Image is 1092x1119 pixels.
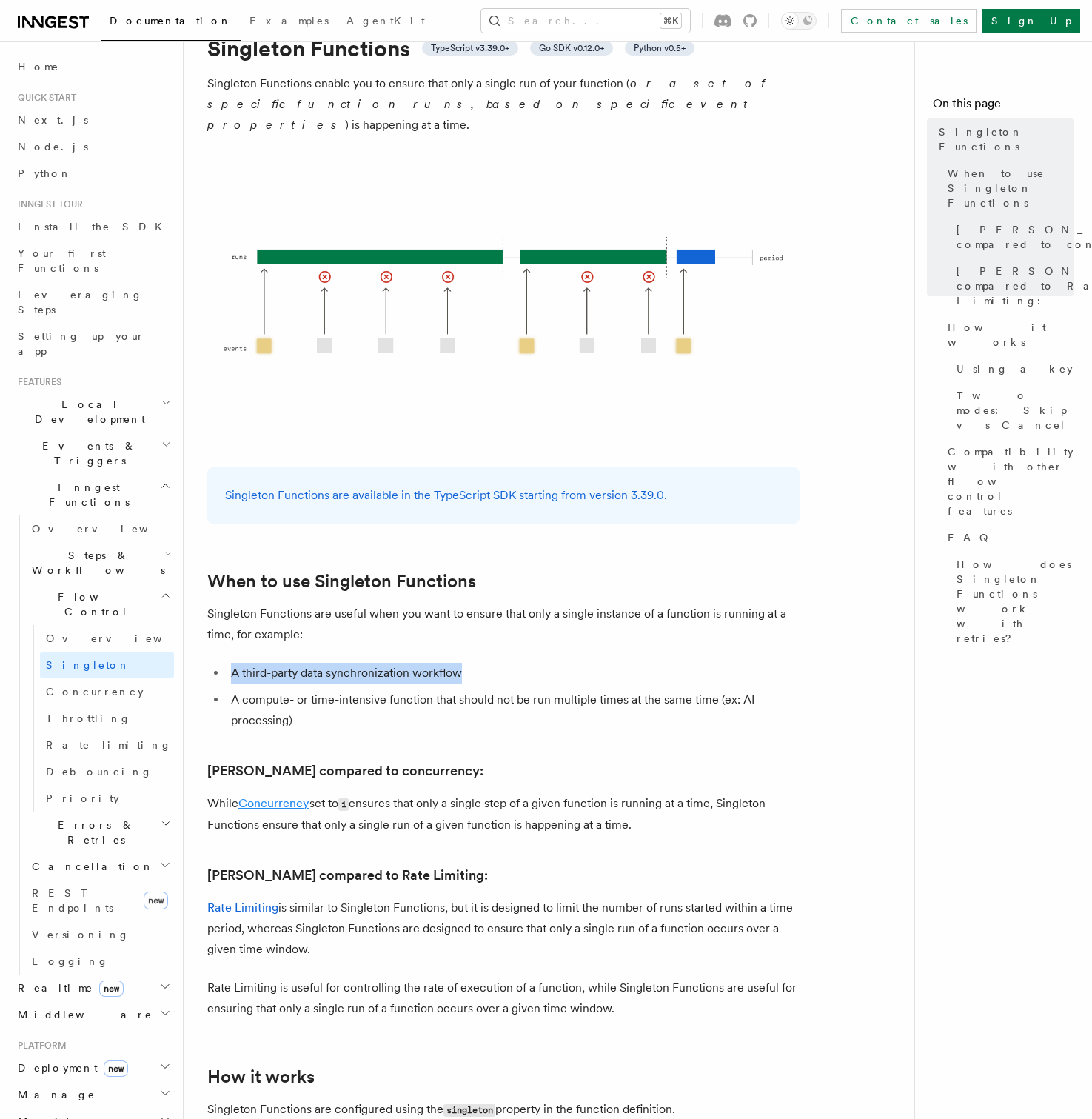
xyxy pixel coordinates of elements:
span: Leveraging Steps [18,289,143,315]
p: Singleton Functions are available in the TypeScript SDK starting from version 3.39.0. [225,485,782,506]
a: Singleton [40,652,174,678]
span: Flow Control [26,589,161,619]
span: Quick start [12,92,76,104]
span: Steps & Workflows [26,548,165,578]
span: Platform [12,1040,67,1052]
h4: On this page [933,95,1074,118]
a: When to use Singleton Functions [942,160,1074,216]
a: Compatibility with other flow control features [942,438,1074,524]
li: A third-party data synchronization workflow [227,663,800,684]
span: new [104,1060,128,1077]
a: Home [12,53,174,80]
a: Using a key [951,355,1074,382]
p: Singleton Functions are useful when you want to ensure that only a single instance of a function ... [207,604,800,645]
span: Features [12,376,61,388]
a: Overview [26,515,174,542]
a: Examples [241,4,338,40]
a: Next.js [12,107,174,133]
a: How it works [942,314,1074,355]
span: Compatibility with other flow control features [948,444,1074,518]
a: Debouncing [40,758,174,785]
span: Overview [46,632,198,644]
span: Debouncing [46,766,153,778]
span: Singleton Functions [939,124,1074,154]
p: While set to ensures that only a single step of a given function is running at a time, Singleton ... [207,793,800,835]
span: Concurrency [46,686,144,698]
span: Priority [46,792,119,804]
button: Middleware [12,1001,174,1028]
span: Logging [32,955,109,967]
span: How does Singleton Functions work with retries? [957,557,1074,646]
button: Cancellation [26,853,174,880]
span: How it works [948,320,1074,350]
p: Rate Limiting is useful for controlling the rate of execution of a function, while Singleton Func... [207,978,800,1019]
a: When to use Singleton Functions [207,571,476,592]
div: Inngest Functions [12,515,174,975]
a: [PERSON_NAME] compared to Rate Limiting: [207,865,488,886]
button: Realtimenew [12,975,174,1001]
button: Deploymentnew [12,1055,174,1081]
span: Install the SDK [18,221,171,233]
a: REST Endpointsnew [26,880,174,921]
span: Singleton [46,659,130,671]
span: Inngest Functions [12,480,160,510]
code: singleton [443,1104,495,1117]
span: Events & Triggers [12,438,161,468]
span: Python [18,167,72,179]
span: Documentation [110,15,232,27]
span: REST Endpoints [32,887,113,914]
a: Python [12,160,174,187]
span: When to use Singleton Functions [948,166,1074,210]
button: Local Development [12,391,174,432]
kbd: ⌘K [660,13,681,28]
span: Throttling [46,712,131,724]
a: Leveraging Steps [12,281,174,323]
button: Flow Control [26,584,174,625]
a: Concurrency [238,796,309,810]
a: FAQ [942,524,1074,551]
span: Examples [249,15,329,27]
a: Rate limiting [40,732,174,758]
span: Errors & Retries [26,818,161,847]
a: Singleton Functions [933,118,1074,160]
p: Singleton Functions enable you to ensure that only a single run of your function ( ) is happening... [207,73,800,136]
a: Documentation [101,4,241,41]
span: Setting up your app [18,330,145,357]
code: 1 [338,798,349,811]
span: Home [18,59,59,74]
a: Node.js [12,133,174,160]
a: [PERSON_NAME] compared to concurrency: [207,761,483,781]
a: Versioning [26,921,174,948]
a: Install the SDK [12,213,174,240]
span: Middleware [12,1007,153,1022]
span: AgentKit [346,15,425,27]
span: new [99,981,124,997]
a: Throttling [40,705,174,732]
button: Events & Triggers [12,432,174,474]
span: TypeScript v3.39.0+ [431,42,509,54]
span: Local Development [12,397,161,427]
em: or a set of specific function runs, based on specific event properties [207,76,772,132]
span: Your first Functions [18,247,106,274]
a: [PERSON_NAME] compared to Rate Limiting: [951,258,1074,314]
h1: Singleton Functions [207,35,800,61]
span: Two modes: Skip vs Cancel [957,388,1074,432]
button: Search...⌘K [481,9,690,33]
button: Steps & Workflows [26,542,174,584]
a: How does Singleton Functions work with retries? [951,551,1074,652]
span: Overview [32,523,184,535]
span: FAQ [948,530,996,545]
a: Overview [40,625,174,652]
a: [PERSON_NAME] compared to concurrency: [951,216,1074,258]
button: Manage [12,1081,174,1108]
div: Flow Control [26,625,174,812]
span: Versioning [32,929,130,941]
span: Node.js [18,141,88,153]
span: Realtime [12,981,124,995]
span: Deployment [12,1060,128,1075]
span: Next.js [18,114,88,126]
span: Rate limiting [46,739,172,751]
a: Logging [26,948,174,975]
a: AgentKit [338,4,434,40]
span: Using a key [957,361,1073,376]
